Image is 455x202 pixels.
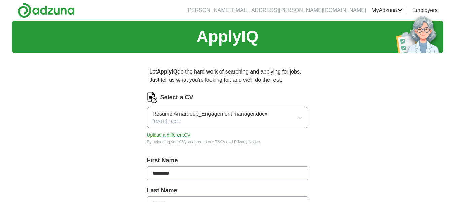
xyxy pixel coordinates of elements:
a: T&Cs [215,140,225,144]
span: [DATE] 10:55 [153,118,181,125]
span: Resume Amardeep_Engagement manager.docx [153,110,268,118]
a: MyAdzuna [371,6,402,15]
a: Employers [412,6,438,15]
li: [PERSON_NAME][EMAIL_ADDRESS][PERSON_NAME][DOMAIN_NAME] [186,6,366,15]
img: CV Icon [147,92,158,103]
h1: ApplyIQ [196,25,258,49]
p: Let do the hard work of searching and applying for jobs. Just tell us what you're looking for, an... [147,65,308,87]
a: Privacy Notice [234,140,260,144]
label: First Name [147,156,308,165]
img: Adzuna logo [18,3,75,18]
label: Last Name [147,186,308,195]
button: Resume Amardeep_Engagement manager.docx[DATE] 10:55 [147,107,308,128]
strong: ApplyIQ [157,69,177,75]
button: Upload a differentCV [147,132,191,139]
label: Select a CV [160,93,193,102]
div: By uploading your CV you agree to our and . [147,139,308,145]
